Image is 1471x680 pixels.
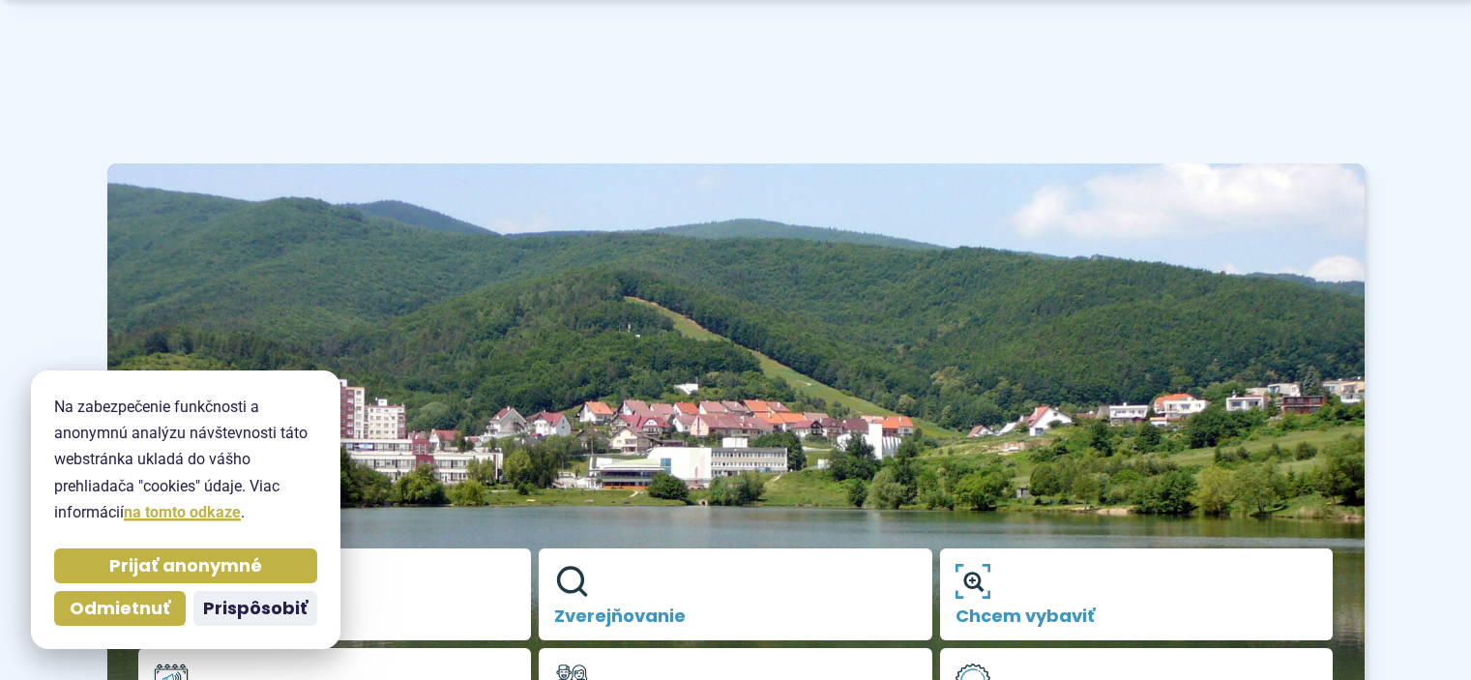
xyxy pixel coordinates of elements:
[956,606,1318,626] span: Chcem vybaviť
[539,548,932,641] a: Zverejňovanie
[203,598,308,620] span: Prispôsobiť
[70,598,170,620] span: Odmietnuť
[124,503,241,521] a: na tomto odkaze
[554,606,917,626] span: Zverejňovanie
[54,548,317,583] button: Prijať anonymné
[54,591,186,626] button: Odmietnuť
[193,591,317,626] button: Prispôsobiť
[109,555,262,577] span: Prijať anonymné
[940,548,1334,641] a: Chcem vybaviť
[54,394,317,525] p: Na zabezpečenie funkčnosti a anonymnú analýzu návštevnosti táto webstránka ukladá do vášho prehli...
